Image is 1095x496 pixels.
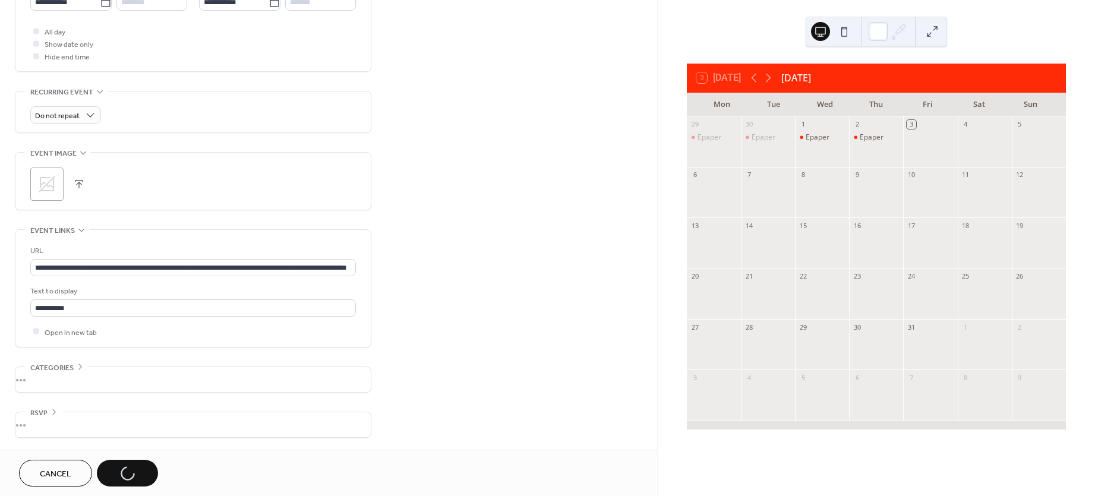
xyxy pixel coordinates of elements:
button: Cancel [19,460,92,486]
div: 8 [961,373,970,382]
div: 6 [853,373,862,382]
div: 5 [1015,120,1024,129]
div: Epaper [698,132,721,143]
span: RSVP [30,407,48,419]
div: 10 [907,170,916,179]
div: [DATE] [781,71,811,85]
span: Recurring event [30,86,93,99]
div: 6 [690,170,699,179]
div: 17 [907,221,916,230]
div: 3 [690,373,699,382]
div: 21 [744,272,753,281]
div: 2 [1015,323,1024,331]
div: 1 [799,120,807,129]
div: 22 [799,272,807,281]
div: Text to display [30,285,354,298]
span: Categories [30,362,74,374]
div: ; [30,168,64,201]
span: All day [45,26,65,39]
div: 4 [961,120,970,129]
div: ••• [15,367,371,392]
span: Hide end time [45,51,90,64]
div: Epaper [752,132,775,143]
div: Thu [851,93,902,116]
div: Fri [902,93,954,116]
div: 24 [907,272,916,281]
div: 23 [853,272,862,281]
div: 19 [1015,221,1024,230]
div: Epaper [795,132,849,143]
div: 30 [744,120,753,129]
div: 7 [907,373,916,382]
div: 18 [961,221,970,230]
div: Epaper [741,132,795,143]
div: Epaper [806,132,829,143]
div: 11 [961,170,970,179]
span: Event links [30,225,75,237]
div: 4 [744,373,753,382]
div: 30 [853,323,862,331]
div: Sun [1005,93,1056,116]
div: 28 [744,323,753,331]
div: 7 [744,170,753,179]
div: 12 [1015,170,1024,179]
div: 31 [907,323,916,331]
div: 25 [961,272,970,281]
div: Wed [799,93,851,116]
div: 9 [1015,373,1024,382]
div: Mon [696,93,748,116]
div: 8 [799,170,807,179]
div: Tue [747,93,799,116]
div: 26 [1015,272,1024,281]
div: 3 [907,120,916,129]
div: Epaper [860,132,883,143]
div: Epaper [849,132,903,143]
div: 20 [690,272,699,281]
div: 2 [853,120,862,129]
span: Do not repeat [35,109,80,123]
div: URL [30,245,354,257]
div: 15 [799,221,807,230]
div: 5 [799,373,807,382]
div: 14 [744,221,753,230]
div: 29 [690,120,699,129]
span: Event image [30,147,77,160]
div: 1 [961,323,970,331]
div: ••• [15,412,371,437]
div: 27 [690,323,699,331]
div: 9 [853,170,862,179]
div: Sat [954,93,1005,116]
span: Cancel [40,468,71,481]
div: 13 [690,221,699,230]
span: Show date only [45,39,93,51]
div: 16 [853,221,862,230]
div: 29 [799,323,807,331]
div: Epaper [687,132,741,143]
span: Open in new tab [45,326,97,339]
